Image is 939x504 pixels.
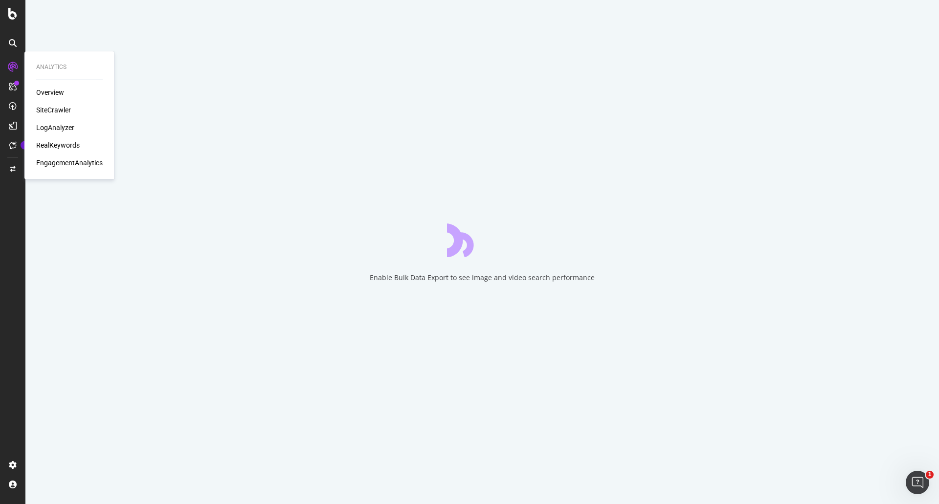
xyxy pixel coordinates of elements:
iframe: Intercom live chat [906,471,929,494]
span: 1 [926,471,934,479]
a: LogAnalyzer [36,123,74,132]
a: Overview [36,88,64,97]
div: Tooltip anchor [21,141,29,150]
a: EngagementAnalytics [36,158,103,168]
a: SiteCrawler [36,105,71,115]
div: Enable Bulk Data Export to see image and video search performance [370,273,595,283]
div: Analytics [36,63,103,71]
div: animation [447,222,517,257]
a: RealKeywords [36,140,80,150]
